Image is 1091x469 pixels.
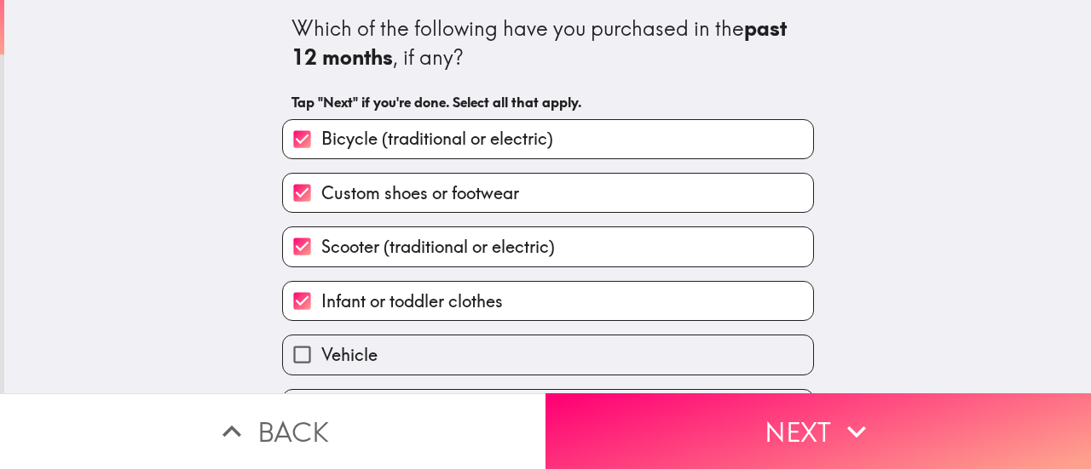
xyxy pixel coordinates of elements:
b: past 12 months [292,15,792,70]
button: Next [545,393,1091,469]
span: Bicycle (traditional or electric) [321,127,553,151]
h6: Tap "Next" if you're done. Select all that apply. [292,93,805,112]
span: Infant or toddler clothes [321,289,503,313]
button: Bicycle (traditional or electric) [283,120,813,158]
button: Vehicle [283,335,813,374]
button: Scooter (traditional or electric) [283,227,813,266]
span: Scooter (traditional or electric) [321,235,555,259]
span: Vehicle [321,343,378,367]
span: Custom shoes or footwear [321,181,519,205]
div: Which of the following have you purchased in the , if any? [292,14,805,71]
button: Custom shoes or footwear [283,174,813,212]
button: Infant or toddler clothes [283,282,813,320]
